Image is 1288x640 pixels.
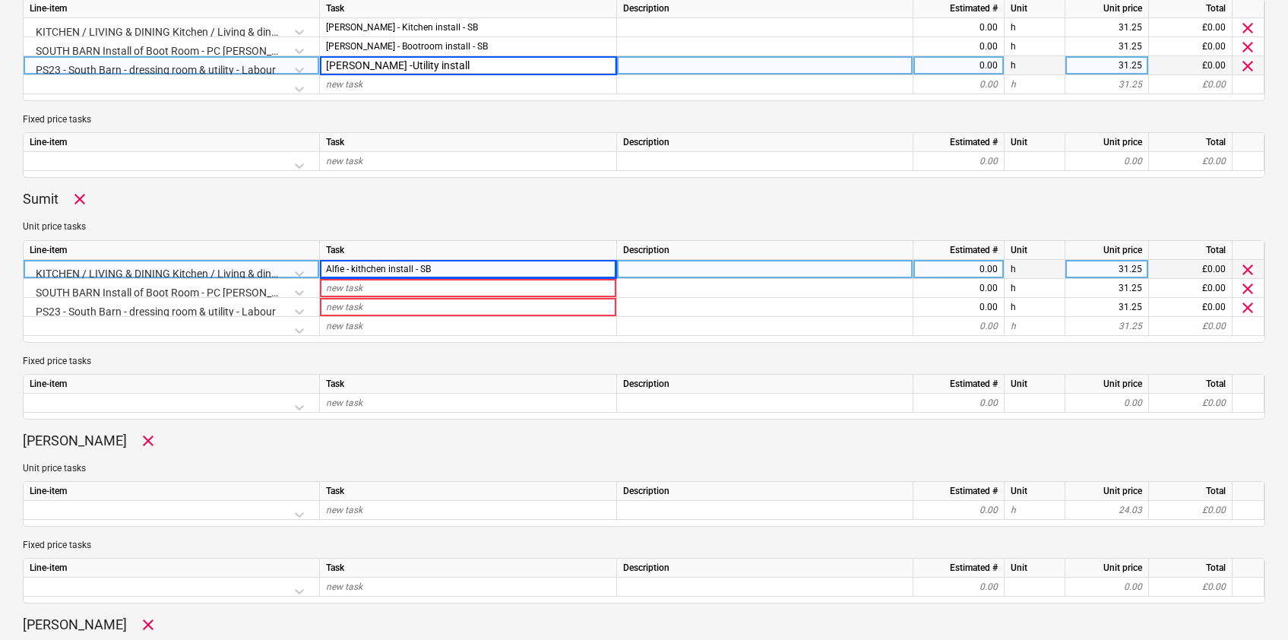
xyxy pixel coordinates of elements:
[1005,375,1065,394] div: Unit
[617,559,913,578] div: Description
[913,482,1005,501] div: Estimated #
[23,616,127,634] p: [PERSON_NAME]
[1071,75,1142,94] div: 31.25
[1071,37,1142,56] div: 31.25
[1239,298,1257,316] span: clear
[919,18,998,37] div: 0.00
[1071,56,1142,75] div: 31.25
[1071,279,1142,298] div: 31.25
[23,190,59,208] p: Sumit
[1149,559,1233,578] div: Total
[1149,18,1233,37] div: £0.00
[24,559,320,578] div: Line-item
[1005,279,1065,298] div: h
[1005,501,1065,520] div: h
[919,578,998,597] div: 0.00
[919,56,998,75] div: 0.00
[1005,298,1065,317] div: h
[1005,75,1065,94] div: h
[919,75,998,94] div: 0.00
[1065,375,1149,394] div: Unit price
[1239,19,1257,37] span: clear
[1239,38,1257,56] span: clear
[1149,298,1233,317] div: £0.00
[326,22,478,33] span: Lee - Kitchen install - SB
[326,398,362,408] span: new task
[617,482,913,501] div: Description
[913,241,1005,260] div: Estimated #
[919,501,998,520] div: 0.00
[320,375,617,394] div: Task
[24,375,320,394] div: Line-item
[23,462,1265,475] p: Unit price tasks
[1071,578,1142,597] div: 0.00
[326,156,362,166] span: new task
[919,260,998,279] div: 0.00
[919,394,998,413] div: 0.00
[320,482,617,501] div: Task
[1239,57,1257,75] span: clear
[1149,75,1233,94] div: £0.00
[1149,375,1233,394] div: Total
[1071,317,1142,336] div: 31.25
[1149,56,1233,75] div: £0.00
[71,190,89,208] span: Remove worker
[617,241,913,260] div: Description
[1149,279,1233,298] div: £0.00
[919,152,998,171] div: 0.00
[617,375,913,394] div: Description
[326,302,362,312] span: new task
[1005,133,1065,152] div: Unit
[1071,260,1142,279] div: 31.25
[326,581,362,592] span: new task
[1071,298,1142,317] div: 31.25
[1005,56,1065,75] div: h
[139,432,157,450] span: Remove worker
[1005,559,1065,578] div: Unit
[23,432,127,450] p: [PERSON_NAME]
[1071,18,1142,37] div: 31.25
[1149,501,1233,520] div: £0.00
[326,41,488,52] span: Lee - Bootroom install - SB
[1065,241,1149,260] div: Unit price
[1071,501,1142,520] div: 24.03
[913,133,1005,152] div: Estimated #
[617,133,913,152] div: Description
[23,220,1265,233] p: Unit price tasks
[326,283,362,293] span: new task
[1149,394,1233,413] div: £0.00
[23,113,1265,126] p: Fixed price tasks
[139,616,157,634] span: Remove worker
[326,264,431,274] span: Alfie - kithchen install - SB
[24,241,320,260] div: Line-item
[1005,317,1065,336] div: h
[1239,260,1257,278] span: clear
[1005,18,1065,37] div: h
[326,79,362,90] span: new task
[1065,482,1149,501] div: Unit price
[1149,133,1233,152] div: Total
[919,298,998,317] div: 0.00
[1065,559,1149,578] div: Unit price
[919,317,998,336] div: 0.00
[320,241,617,260] div: Task
[23,355,1265,368] p: Fixed price tasks
[1005,482,1065,501] div: Unit
[1149,482,1233,501] div: Total
[326,505,362,515] span: new task
[919,37,998,56] div: 0.00
[913,375,1005,394] div: Estimated #
[1149,37,1233,56] div: £0.00
[1005,37,1065,56] div: h
[1239,279,1257,297] span: clear
[913,559,1005,578] div: Estimated #
[919,279,998,298] div: 0.00
[24,133,320,152] div: Line-item
[320,133,617,152] div: Task
[1149,578,1233,597] div: £0.00
[1071,394,1142,413] div: 0.00
[1005,260,1065,279] div: h
[1149,260,1233,279] div: £0.00
[1071,152,1142,171] div: 0.00
[1005,241,1065,260] div: Unit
